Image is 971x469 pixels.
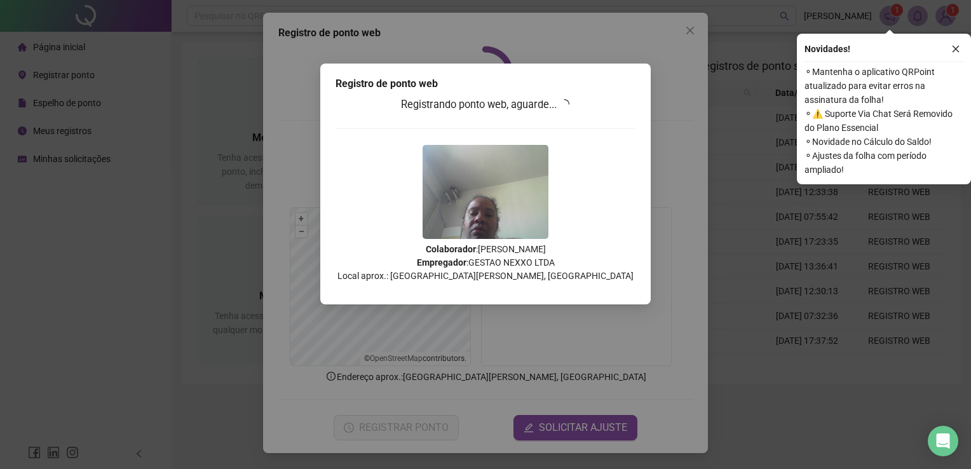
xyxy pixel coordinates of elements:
[805,42,850,56] span: Novidades !
[558,98,571,111] span: loading
[423,145,548,239] img: 9k=
[336,76,635,92] div: Registro de ponto web
[426,244,476,254] strong: Colaborador
[805,149,963,177] span: ⚬ Ajustes da folha com período ampliado!
[417,257,466,268] strong: Empregador
[805,65,963,107] span: ⚬ Mantenha o aplicativo QRPoint atualizado para evitar erros na assinatura da folha!
[805,135,963,149] span: ⚬ Novidade no Cálculo do Saldo!
[336,243,635,283] p: : [PERSON_NAME] : GESTAO NEXXO LTDA Local aprox.: [GEOGRAPHIC_DATA][PERSON_NAME], [GEOGRAPHIC_DATA]
[951,44,960,53] span: close
[336,97,635,113] h3: Registrando ponto web, aguarde...
[805,107,963,135] span: ⚬ ⚠️ Suporte Via Chat Será Removido do Plano Essencial
[928,426,958,456] div: Open Intercom Messenger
